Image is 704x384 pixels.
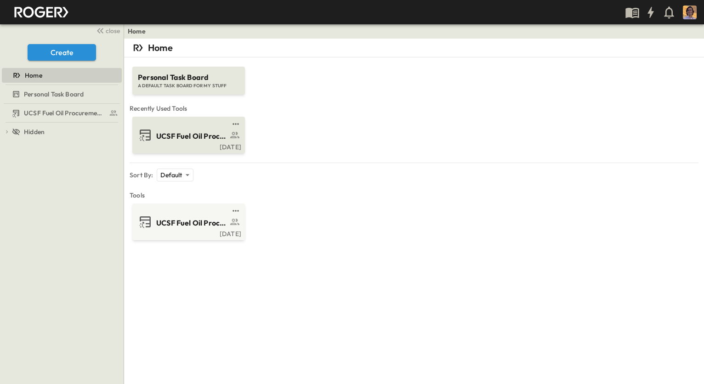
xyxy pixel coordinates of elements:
p: Sort By: [130,170,153,180]
a: Home [128,27,146,36]
span: Tools [130,191,698,200]
nav: breadcrumbs [128,27,151,36]
button: Create [28,44,96,61]
img: Profile Picture [683,6,697,19]
span: close [106,26,120,35]
span: Recently Used Tools [130,104,698,113]
button: test [230,205,241,216]
button: test [230,119,241,130]
a: UCSF Fuel Oil Procurement Log Fixed [2,107,120,119]
div: Default [157,169,193,181]
span: Hidden [24,127,45,136]
a: Personal Task Board [2,88,120,101]
span: UCSF Fuel Oil Procurement Log Fixed [156,218,227,228]
span: Personal Task Board [138,72,239,83]
a: UCSF Fuel Oil Procurement Log Fixed [134,128,241,142]
a: Home [2,69,120,82]
p: Home [148,41,173,54]
span: UCSF Fuel Oil Procurement Log Fixed [24,108,105,118]
p: Default [160,170,182,180]
div: Personal Task Boardtest [2,87,122,102]
a: Personal Task BoardA DEFAULT TASK BOARD FOR MY STUFF [131,57,246,95]
a: [DATE] [134,229,241,237]
span: Home [25,71,42,80]
a: [DATE] [134,142,241,150]
a: UCSF Fuel Oil Procurement Log Fixed [134,215,241,229]
span: A DEFAULT TASK BOARD FOR MY STUFF [138,83,239,89]
span: UCSF Fuel Oil Procurement Log Fixed [156,131,227,141]
button: close [92,24,122,37]
span: Personal Task Board [24,90,84,99]
div: UCSF Fuel Oil Procurement Log Fixedtest [2,106,122,120]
